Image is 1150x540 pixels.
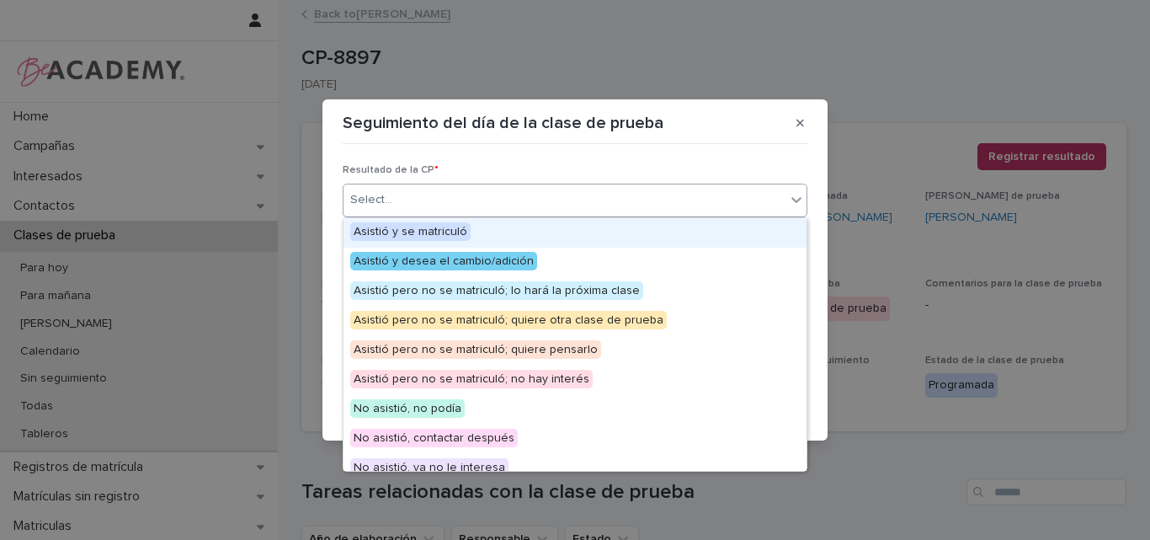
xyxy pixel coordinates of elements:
[343,307,807,336] div: Asistió pero no se matriculó; quiere otra clase de prueba
[343,425,807,454] div: No asistió, contactar después
[350,370,593,388] span: Asistió pero no se matriculó; no hay interés
[350,429,518,447] span: No asistió, contactar después
[343,366,807,395] div: Asistió pero no se matriculó; no hay interés
[343,218,807,248] div: Asistió y se matriculó
[343,113,663,133] p: Seguimiento del día de la clase de prueba
[343,277,807,307] div: Asistió pero no se matriculó; lo hará la próxima clase
[350,252,537,270] span: Asistió y desea el cambio/adición
[350,281,643,300] span: Asistió pero no se matriculó; lo hará la próxima clase
[343,165,439,175] span: Resultado de la CP
[343,395,807,425] div: No asistió, no podía
[343,336,807,366] div: Asistió pero no se matriculó; quiere pensarlo
[343,454,807,484] div: No asistió, ya no le interesa
[350,222,471,241] span: Asistió y se matriculó
[350,458,508,477] span: No asistió, ya no le interesa
[350,191,392,209] div: Select...
[343,248,807,277] div: Asistió y desea el cambio/adición
[350,340,601,359] span: Asistió pero no se matriculó; quiere pensarlo
[350,311,667,329] span: Asistió pero no se matriculó; quiere otra clase de prueba
[350,399,465,418] span: No asistió, no podía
